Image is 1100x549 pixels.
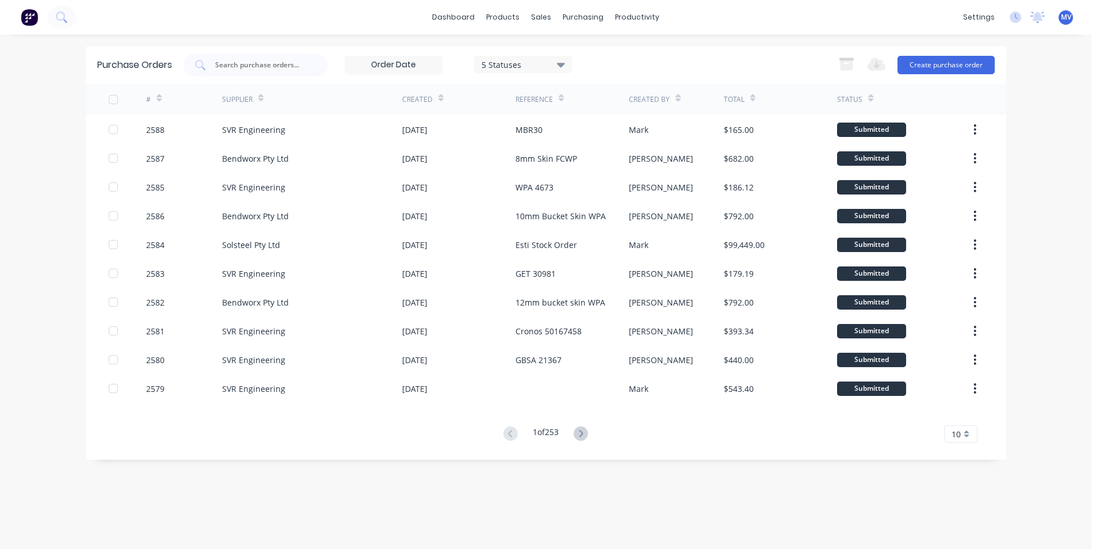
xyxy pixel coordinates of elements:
div: $543.40 [724,383,754,395]
div: 2581 [146,325,165,337]
div: SVR Engineering [222,383,285,395]
div: Reference [515,94,553,105]
span: MV [1061,12,1071,22]
div: [PERSON_NAME] [629,268,693,280]
div: SVR Engineering [222,124,285,136]
div: sales [525,9,557,26]
div: Submitted [837,324,906,338]
div: Bendworx Pty Ltd [222,296,289,308]
div: $179.19 [724,268,754,280]
div: 2588 [146,124,165,136]
div: settings [957,9,1000,26]
div: Purchase Orders [97,58,172,72]
button: Create purchase order [897,56,995,74]
div: Submitted [837,295,906,310]
div: [PERSON_NAME] [629,325,693,337]
div: 2585 [146,181,165,193]
div: Mark [629,124,648,136]
div: GBSA 21367 [515,354,562,366]
div: Created [402,94,433,105]
a: dashboard [426,9,480,26]
div: [DATE] [402,210,427,222]
div: Supplier [222,94,253,105]
div: # [146,94,151,105]
div: $440.00 [724,354,754,366]
div: Cronos 50167458 [515,325,582,337]
div: 10mm Bucket Skin WPA [515,210,606,222]
div: SVR Engineering [222,268,285,280]
div: [DATE] [402,181,427,193]
div: SVR Engineering [222,325,285,337]
div: $792.00 [724,210,754,222]
div: $99,449.00 [724,239,765,251]
div: Esti Stock Order [515,239,577,251]
div: [DATE] [402,325,427,337]
div: $792.00 [724,296,754,308]
div: productivity [609,9,665,26]
div: Submitted [837,123,906,137]
div: [DATE] [402,268,427,280]
div: [DATE] [402,152,427,165]
div: [DATE] [402,354,427,366]
div: 2587 [146,152,165,165]
div: [PERSON_NAME] [629,181,693,193]
div: 2583 [146,268,165,280]
div: Mark [629,383,648,395]
div: 2586 [146,210,165,222]
div: Submitted [837,382,906,396]
div: 2582 [146,296,165,308]
div: 1 of 253 [533,426,559,443]
div: [DATE] [402,124,427,136]
div: 5 Statuses [482,58,564,70]
input: Order Date [345,56,442,74]
div: $186.12 [724,181,754,193]
div: Status [837,94,862,105]
div: Submitted [837,180,906,195]
div: MBR30 [515,124,543,136]
div: Created By [629,94,670,105]
div: Submitted [837,353,906,367]
div: purchasing [557,9,609,26]
div: [PERSON_NAME] [629,210,693,222]
div: Submitted [837,238,906,252]
div: 2584 [146,239,165,251]
div: Submitted [837,209,906,223]
div: Total [724,94,744,105]
div: SVR Engineering [222,181,285,193]
div: $682.00 [724,152,754,165]
div: 2579 [146,383,165,395]
div: [DATE] [402,296,427,308]
div: 2580 [146,354,165,366]
div: Submitted [837,151,906,166]
div: $165.00 [724,124,754,136]
div: Bendworx Pty Ltd [222,152,289,165]
div: [DATE] [402,239,427,251]
div: [PERSON_NAME] [629,296,693,308]
input: Search purchase orders... [214,59,310,71]
div: 12mm bucket skin WPA [515,296,605,308]
div: [PERSON_NAME] [629,152,693,165]
div: 8mm Skin FCWP [515,152,577,165]
div: [DATE] [402,383,427,395]
div: products [480,9,525,26]
div: Bendworx Pty Ltd [222,210,289,222]
div: Solsteel Pty Ltd [222,239,280,251]
div: GET 30981 [515,268,556,280]
div: $393.34 [724,325,754,337]
div: WPA 4673 [515,181,553,193]
div: Mark [629,239,648,251]
div: SVR Engineering [222,354,285,366]
span: 10 [952,428,961,440]
div: [PERSON_NAME] [629,354,693,366]
div: Submitted [837,266,906,281]
img: Factory [21,9,38,26]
